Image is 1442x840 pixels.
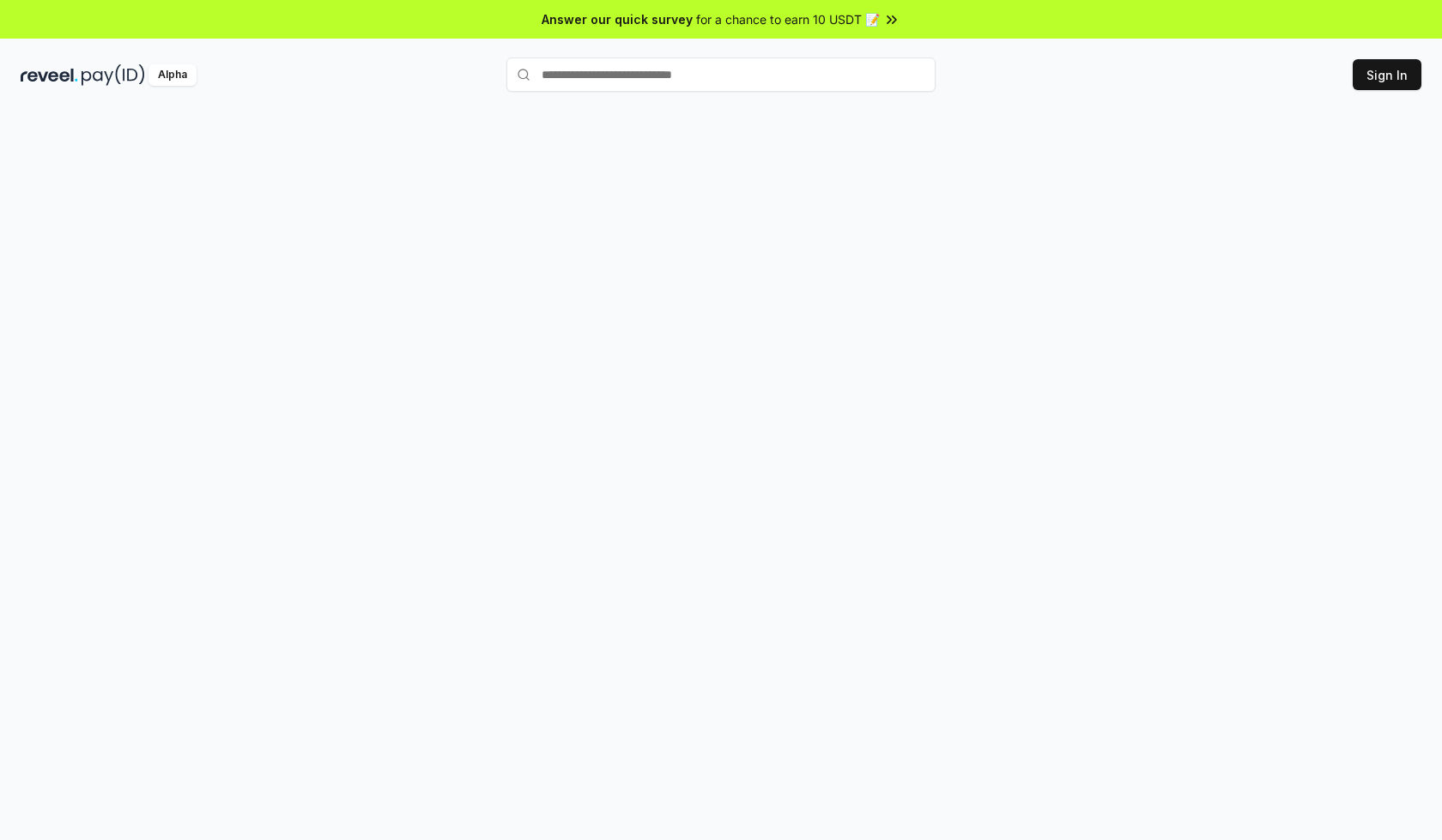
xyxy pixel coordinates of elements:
[696,10,880,28] span: for a chance to earn 10 USDT 📝
[1353,59,1421,90] button: Sign In
[148,64,197,86] div: Alpha
[21,64,78,86] img: reveel_dark
[82,64,145,86] img: pay_id
[542,10,693,28] span: Answer our quick survey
